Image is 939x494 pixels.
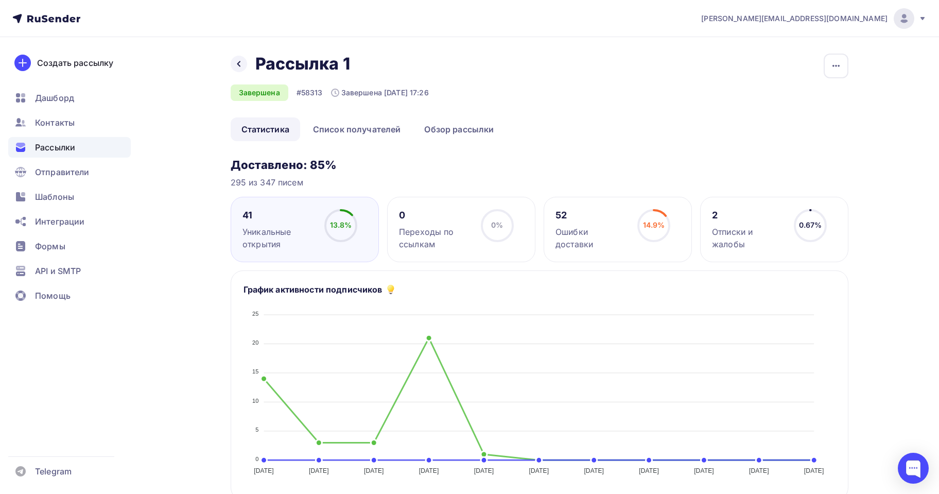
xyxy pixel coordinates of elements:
[639,467,659,474] tspan: [DATE]
[8,88,131,108] a: Дашборд
[331,88,429,98] div: Завершена [DATE] 17:26
[8,112,131,133] a: Контакты
[35,215,84,228] span: Интеграции
[694,467,714,474] tspan: [DATE]
[399,209,472,222] div: 0
[255,456,258,462] tspan: 0
[35,116,75,129] span: Контакты
[252,311,259,317] tspan: 25
[35,265,81,277] span: API и SMTP
[399,226,472,250] div: Переходы по ссылкам
[712,209,785,222] div: 2
[474,467,494,474] tspan: [DATE]
[297,88,323,98] div: #58313
[555,209,628,222] div: 52
[35,240,65,252] span: Формы
[231,158,848,172] h3: Доставлено: 85%
[8,236,131,257] a: Формы
[231,117,300,141] a: Статистика
[712,226,785,250] div: Отписки и жалобы
[309,467,329,474] tspan: [DATE]
[330,220,352,229] span: 13.8%
[35,141,75,154] span: Рассылки
[491,220,503,229] span: 0%
[252,339,259,346] tspan: 20
[35,92,74,104] span: Дашборд
[254,467,274,474] tspan: [DATE]
[804,467,824,474] tspan: [DATE]
[413,117,505,141] a: Обзор рассылки
[8,162,131,182] a: Отправители
[37,57,113,69] div: Создать рассылку
[255,54,350,74] h2: Рассылка 1
[252,398,259,404] tspan: 10
[799,220,822,229] span: 0.67%
[529,467,549,474] tspan: [DATE]
[643,220,665,229] span: 14.9%
[701,8,927,29] a: [PERSON_NAME][EMAIL_ADDRESS][DOMAIN_NAME]
[242,209,315,222] div: 41
[231,176,848,189] div: 295 из 347 писем
[419,467,439,474] tspan: [DATE]
[8,186,131,207] a: Шаблоны
[363,467,384,474] tspan: [DATE]
[252,368,259,374] tspan: 15
[35,191,74,203] span: Шаблоны
[584,467,604,474] tspan: [DATE]
[749,467,769,474] tspan: [DATE]
[302,117,412,141] a: Список получателей
[255,427,258,433] tspan: 5
[231,84,288,101] div: Завершена
[35,166,90,178] span: Отправители
[701,13,888,24] span: [PERSON_NAME][EMAIL_ADDRESS][DOMAIN_NAME]
[242,226,315,250] div: Уникальные открытия
[35,289,71,302] span: Помощь
[555,226,628,250] div: Ошибки доставки
[8,137,131,158] a: Рассылки
[35,465,72,478] span: Telegram
[244,283,382,296] h5: График активности подписчиков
